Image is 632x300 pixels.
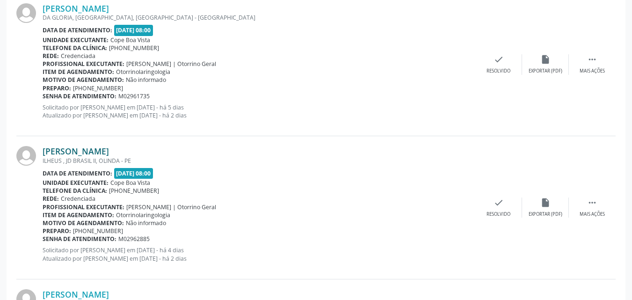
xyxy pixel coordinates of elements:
p: Solicitado por [PERSON_NAME] em [DATE] - há 5 dias Atualizado por [PERSON_NAME] em [DATE] - há 2 ... [43,103,475,119]
i: check [494,54,504,65]
b: Data de atendimento: [43,26,112,34]
span: Não informado [126,219,166,227]
i:  [587,54,597,65]
img: img [16,146,36,166]
a: [PERSON_NAME] [43,289,109,300]
b: Rede: [43,195,59,203]
div: Exportar (PDF) [529,211,562,218]
b: Item de agendamento: [43,68,114,76]
span: M02962885 [118,235,150,243]
div: DA GLORIA, [GEOGRAPHIC_DATA], [GEOGRAPHIC_DATA] - [GEOGRAPHIC_DATA] [43,14,475,22]
b: Data de atendimento: [43,169,112,177]
span: Otorrinolaringologia [116,68,170,76]
a: [PERSON_NAME] [43,146,109,156]
b: Unidade executante: [43,179,109,187]
span: [PERSON_NAME] | Otorrino Geral [126,60,216,68]
span: Otorrinolaringologia [116,211,170,219]
span: [DATE] 08:00 [114,25,153,36]
b: Rede: [43,52,59,60]
span: Cope Boa Vista [110,36,150,44]
p: Solicitado por [PERSON_NAME] em [DATE] - há 4 dias Atualizado por [PERSON_NAME] em [DATE] - há 2 ... [43,246,475,262]
span: [DATE] 08:00 [114,168,153,179]
div: Resolvido [487,68,510,74]
span: [PHONE_NUMBER] [73,84,123,92]
b: Senha de atendimento: [43,235,116,243]
b: Motivo de agendamento: [43,219,124,227]
b: Preparo: [43,84,71,92]
b: Senha de atendimento: [43,92,116,100]
span: [PHONE_NUMBER] [73,227,123,235]
div: Mais ações [580,211,605,218]
div: ILHEUS , JD BRASIL II, OLINDA - PE [43,157,475,165]
b: Motivo de agendamento: [43,76,124,84]
b: Profissional executante: [43,203,124,211]
div: Mais ações [580,68,605,74]
i: check [494,198,504,208]
i:  [587,198,597,208]
span: Credenciada [61,195,95,203]
span: Credenciada [61,52,95,60]
a: [PERSON_NAME] [43,3,109,14]
span: [PHONE_NUMBER] [109,44,159,52]
b: Preparo: [43,227,71,235]
span: Cope Boa Vista [110,179,150,187]
img: img [16,3,36,23]
b: Profissional executante: [43,60,124,68]
span: Não informado [126,76,166,84]
div: Resolvido [487,211,510,218]
b: Unidade executante: [43,36,109,44]
b: Telefone da clínica: [43,187,107,195]
i: insert_drive_file [540,198,551,208]
span: M02961735 [118,92,150,100]
span: [PHONE_NUMBER] [109,187,159,195]
i: insert_drive_file [540,54,551,65]
div: Exportar (PDF) [529,68,562,74]
b: Telefone da clínica: [43,44,107,52]
b: Item de agendamento: [43,211,114,219]
span: [PERSON_NAME] | Otorrino Geral [126,203,216,211]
